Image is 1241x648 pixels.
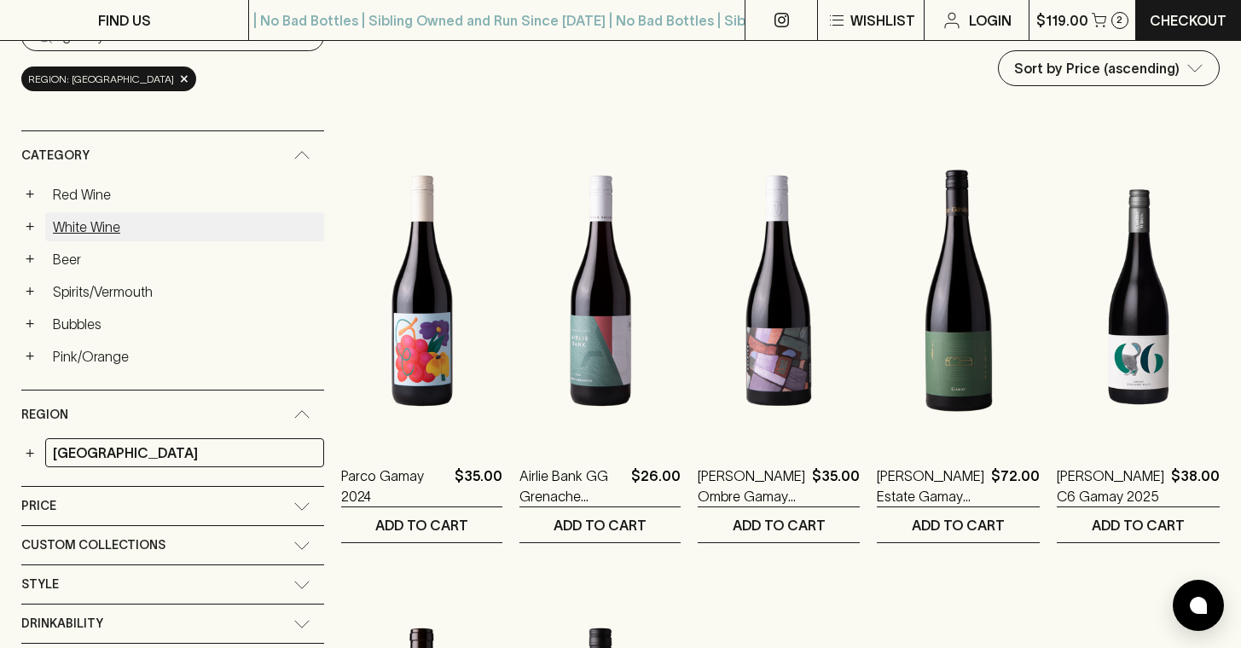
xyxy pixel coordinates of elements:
[341,466,448,506] a: Parco Gamay 2024
[877,507,1040,542] button: ADD TO CART
[21,526,324,564] div: Custom Collections
[21,218,38,235] button: +
[45,245,324,274] a: Beer
[1171,466,1220,506] p: $38.00
[733,515,826,535] p: ADD TO CART
[21,495,56,517] span: Price
[21,283,38,300] button: +
[912,515,1005,535] p: ADD TO CART
[1014,58,1180,78] p: Sort by Price (ascending)
[1036,10,1088,31] p: $119.00
[21,535,165,556] span: Custom Collections
[698,142,860,440] img: Golding Ombre Gamay 2023
[519,507,681,542] button: ADD TO CART
[21,186,38,203] button: +
[45,180,324,209] a: Red Wine
[21,315,38,333] button: +
[850,10,915,31] p: Wishlist
[1057,507,1220,542] button: ADD TO CART
[179,70,189,88] span: ×
[21,348,38,365] button: +
[1150,10,1227,31] p: Checkout
[341,507,502,542] button: ADD TO CART
[455,466,502,506] p: $35.00
[554,515,647,535] p: ADD TO CART
[1190,597,1207,614] img: bubble-icon
[21,487,324,525] div: Price
[698,507,860,542] button: ADD TO CART
[969,10,1012,31] p: Login
[1057,466,1164,506] a: [PERSON_NAME] C6 Gamay 2025
[999,51,1219,85] div: Sort by Price (ascending)
[21,404,68,425] span: Region
[877,142,1040,440] img: Eldridge Estate Gamay 2023
[519,466,624,506] a: Airlie Bank GG Grenache Gamay 2024
[877,466,984,506] a: [PERSON_NAME] Estate Gamay 2023
[1116,15,1122,25] p: 2
[21,574,59,595] span: Style
[45,438,324,467] a: [GEOGRAPHIC_DATA]
[21,605,324,643] div: Drinkability
[45,212,324,241] a: White Wine
[698,466,805,506] a: [PERSON_NAME] Ombre Gamay 2023
[21,145,90,166] span: Category
[45,342,324,371] a: Pink/Orange
[21,444,38,461] button: +
[21,565,324,604] div: Style
[28,71,174,88] span: region: [GEOGRAPHIC_DATA]
[21,613,103,634] span: Drinkability
[631,466,681,506] p: $26.00
[375,515,468,535] p: ADD TO CART
[1092,515,1185,535] p: ADD TO CART
[991,466,1040,506] p: $72.00
[341,142,502,440] img: Parco Gamay 2024
[519,142,681,440] img: Airlie Bank GG Grenache Gamay 2024
[45,310,324,338] a: Bubbles
[812,466,860,506] p: $35.00
[21,251,38,268] button: +
[21,391,324,439] div: Region
[45,277,324,306] a: Spirits/Vermouth
[21,131,324,180] div: Category
[98,10,151,31] p: FIND US
[1057,142,1220,440] img: Coulter C6 Gamay 2025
